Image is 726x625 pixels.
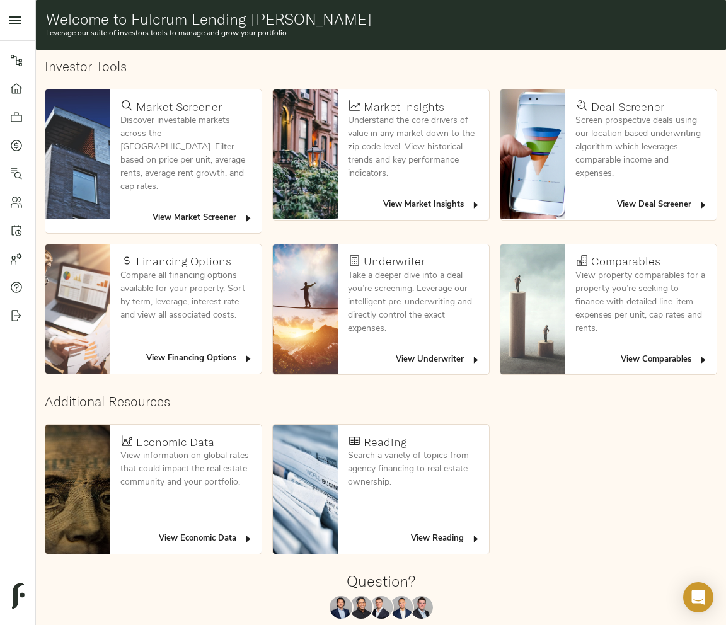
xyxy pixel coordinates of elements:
img: Maxwell Wu [330,596,352,619]
h4: Reading [364,435,406,449]
img: Reading [273,425,338,554]
img: logo [12,583,25,609]
img: Kenneth Mendonça [350,596,372,619]
button: View Reading [408,529,484,549]
h4: Market Screener [136,100,222,114]
span: View Underwriter [396,353,481,367]
img: Comparables [500,244,565,374]
button: View Financing Options [143,349,256,369]
h4: Market Insights [364,100,444,114]
img: Underwriter [273,244,338,374]
h4: Financing Options [136,255,231,268]
img: Financing Options [45,244,110,374]
span: View Market Insights [383,198,481,212]
img: Market Screener [45,89,110,219]
button: View Comparables [618,350,712,370]
span: View Reading [411,532,481,546]
img: Deal Screener [500,89,565,219]
h4: Comparables [591,255,660,268]
h4: Economic Data [136,435,214,449]
span: View Economic Data [159,532,253,546]
h4: Deal Screener [591,100,664,114]
span: View Deal Screener [617,198,708,212]
img: Market Insights [273,89,338,219]
button: View Economic Data [156,529,256,549]
p: Understand the core drivers of value in any market down to the zip code level. View historical tr... [348,114,479,180]
p: Compare all financing options available for your property. Sort by term, leverage, interest rate ... [120,269,251,322]
span: View Financing Options [146,352,253,366]
h1: Welcome to Fulcrum Lending [PERSON_NAME] [46,10,715,28]
p: View property comparables for a property you’re seeking to finance with detailed line-item expens... [575,269,706,335]
button: View Market Screener [149,209,256,228]
img: Richard Le [390,596,413,619]
img: Zach Frizzera [370,596,393,619]
img: Economic Data [45,425,110,554]
h4: Underwriter [364,255,425,268]
span: View Comparables [621,353,708,367]
span: View Market Screener [153,211,253,226]
p: Take a deeper dive into a deal you’re screening. Leverage our intelligent pre-underwriting and di... [348,269,479,335]
button: View Deal Screener [614,195,712,215]
p: Screen prospective deals using our location based underwriting algorithm which leverages comparab... [575,114,706,180]
button: View Market Insights [380,195,484,215]
button: View Underwriter [393,350,484,370]
p: Search a variety of topics from agency financing to real estate ownership. [348,449,479,489]
h1: Question? [347,572,415,590]
img: Justin Stamp [410,596,433,619]
p: View information on global rates that could impact the real estate community and your portfolio. [120,449,251,489]
h2: Additional Resources [45,394,717,410]
h2: Investor Tools [45,59,717,74]
div: Open Intercom Messenger [683,582,713,612]
p: Leverage our suite of investors tools to manage and grow your portfolio. [46,28,715,39]
p: Discover investable markets across the [GEOGRAPHIC_DATA]. Filter based on price per unit, average... [120,114,251,193]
